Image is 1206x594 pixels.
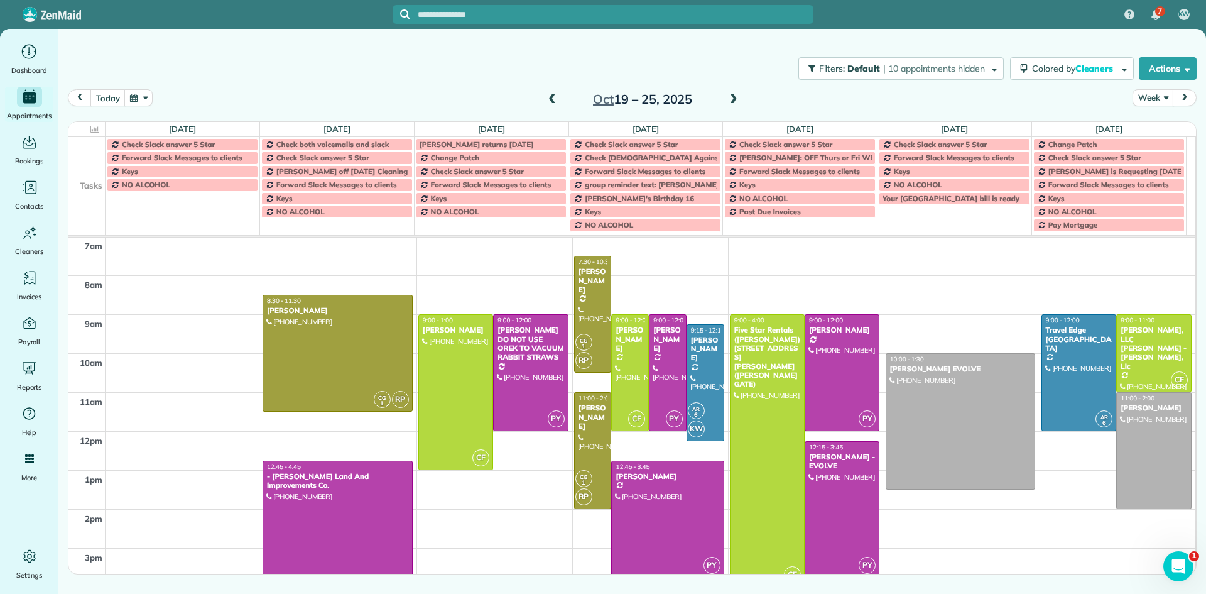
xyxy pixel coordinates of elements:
[472,449,489,466] span: CF
[431,153,480,162] span: Change Patch
[478,124,505,134] a: [DATE]
[593,91,614,107] span: Oct
[615,326,645,353] div: [PERSON_NAME]
[580,337,587,344] span: CG
[894,153,1014,162] span: Forward Slack Messages to clients
[5,41,53,77] a: Dashboard
[5,223,53,258] a: Cleaners
[1120,326,1188,371] div: [PERSON_NAME], LLC [PERSON_NAME] - [PERSON_NAME], Llc
[691,326,725,334] span: 9:15 - 12:15
[578,267,608,294] div: [PERSON_NAME]
[739,180,756,189] span: Keys
[890,355,924,363] span: 10:00 - 1:30
[80,436,102,446] span: 12pm
[85,241,102,251] span: 7am
[585,207,601,216] span: Keys
[267,297,301,305] span: 8:30 - 11:30
[703,557,720,574] span: PY
[1032,63,1117,74] span: Colored by
[276,153,369,162] span: Check Slack answer 5 Star
[739,153,891,162] span: [PERSON_NAME]: OFF Thurs or Fri WEEKLY
[575,488,592,505] span: RP
[1048,220,1098,229] span: Pay Mortgage
[80,358,102,368] span: 10am
[16,569,43,581] span: Settings
[548,410,565,427] span: PY
[585,180,719,189] span: group reminder text: [PERSON_NAME]
[1048,140,1097,149] span: Change Patch
[1046,316,1080,324] span: 9:00 - 12:00
[1048,194,1065,203] span: Keys
[422,326,489,334] div: [PERSON_NAME]
[688,421,705,437] span: KW
[666,410,683,427] span: PY
[894,140,987,149] span: Check Slack answer 5 Star
[276,180,397,189] span: Forward Slack Messages to clients
[5,358,53,393] a: Reports
[15,200,43,212] span: Contacts
[1048,180,1169,189] span: Forward Slack Messages to clients
[692,405,700,412] span: AR
[393,9,410,19] button: Focus search
[323,124,350,134] a: [DATE]
[11,64,47,77] span: Dashboard
[90,89,125,106] button: today
[576,341,592,353] small: 1
[420,140,534,149] span: [PERSON_NAME] returns [DATE]
[7,109,52,122] span: Appointments
[739,194,788,203] span: NO ALCOHOL
[894,180,942,189] span: NO ALCOHOL
[431,180,551,189] span: Forward Slack Messages to clients
[616,316,649,324] span: 9:00 - 12:00
[423,316,453,324] span: 9:00 - 1:00
[5,404,53,439] a: Help
[17,381,42,393] span: Reports
[809,316,843,324] span: 9:00 - 12:00
[5,546,53,581] a: Settings
[122,153,242,162] span: Forward Slack Messages to clients
[808,453,876,471] div: [PERSON_NAME] - EVOLVE
[894,167,910,176] span: Keys
[15,245,43,258] span: Cleaners
[1096,417,1112,429] small: 6
[653,326,683,353] div: [PERSON_NAME]
[122,180,170,189] span: NO ALCOHOL
[431,167,524,176] span: Check Slack answer 5 Star
[579,258,612,266] span: 7:30 - 10:30
[1075,63,1116,74] span: Cleaners
[585,140,678,149] span: Check Slack answer 5 Star
[276,140,389,149] span: Check both voicemails and slack
[5,132,53,167] a: Bookings
[786,124,813,134] a: [DATE]
[1139,57,1197,80] button: Actions
[22,426,37,439] span: Help
[267,463,301,471] span: 12:45 - 4:45
[85,280,102,290] span: 8am
[585,167,705,176] span: Forward Slack Messages to clients
[5,268,53,303] a: Invoices
[690,336,720,363] div: [PERSON_NAME]
[1120,404,1188,412] div: [PERSON_NAME]
[1048,153,1141,162] span: Check Slack answer 5 Star
[392,391,409,408] span: RP
[5,313,53,348] a: Payroll
[576,477,592,489] small: 1
[653,316,687,324] span: 9:00 - 12:00
[276,167,449,176] span: [PERSON_NAME] off [DATE] Cleaning Restaurant
[585,153,767,162] span: Check [DEMOGRAPHIC_DATA] Against Spreadsheet
[400,9,410,19] svg: Focus search
[633,124,660,134] a: [DATE]
[18,336,41,348] span: Payroll
[21,471,37,484] span: More
[579,394,612,402] span: 11:00 - 2:00
[859,557,876,574] span: PY
[122,140,215,149] span: Check Slack answer 5 Star
[276,207,325,216] span: NO ALCOHOL
[1048,207,1097,216] span: NO ALCOHOL
[809,443,843,451] span: 12:15 - 3:45
[585,220,633,229] span: NO ALCOHOL
[85,475,102,485] span: 1pm
[5,177,53,212] a: Contacts
[1171,371,1188,388] span: CF
[734,326,801,389] div: Five Star Rentals ([PERSON_NAME]) [STREET_ADDRESS][PERSON_NAME] ([PERSON_NAME] GATE)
